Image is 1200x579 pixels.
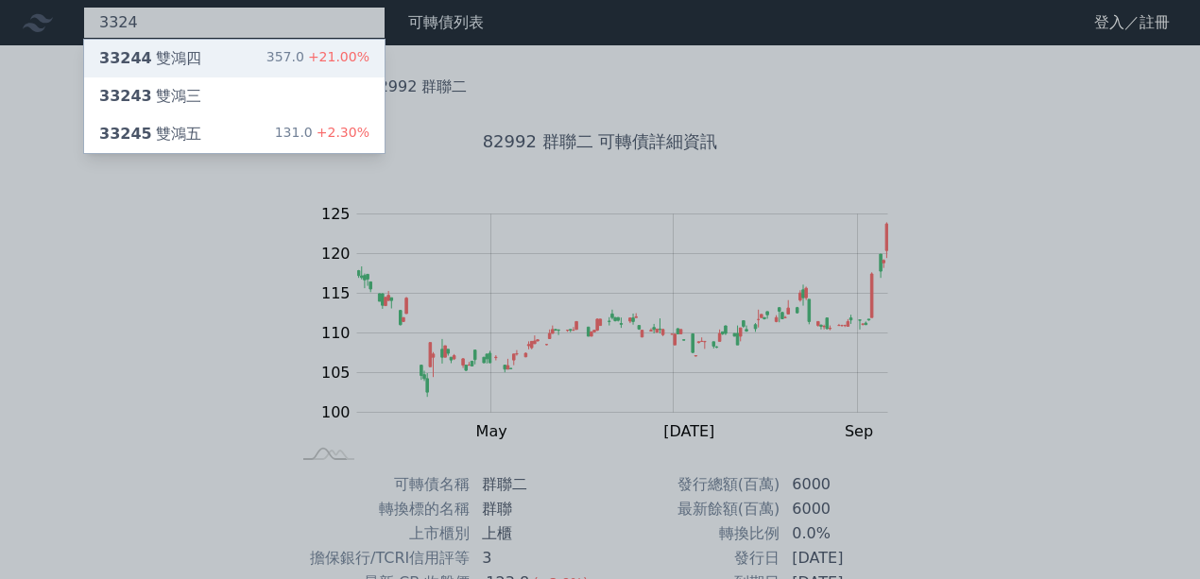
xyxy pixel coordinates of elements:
[304,49,369,64] span: +21.00%
[99,87,152,105] span: 33243
[99,85,201,108] div: 雙鴻三
[99,49,152,67] span: 33244
[84,77,385,115] a: 33243雙鴻三
[313,125,369,140] span: +2.30%
[99,47,201,70] div: 雙鴻四
[275,123,369,145] div: 131.0
[99,123,201,145] div: 雙鴻五
[99,125,152,143] span: 33245
[84,40,385,77] a: 33244雙鴻四 357.0+21.00%
[84,115,385,153] a: 33245雙鴻五 131.0+2.30%
[266,47,369,70] div: 357.0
